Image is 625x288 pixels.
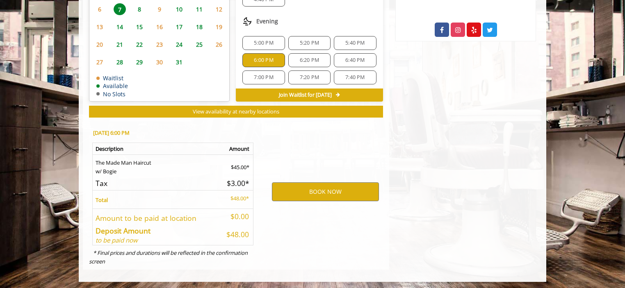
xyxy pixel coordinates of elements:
h5: $3.00* [221,179,249,187]
b: Deposit Amount [96,226,151,236]
span: 6 [94,3,106,15]
td: Select day29 [130,53,149,71]
button: BOOK NOW [272,182,379,201]
span: 17 [173,21,185,33]
td: No Slots [96,91,128,97]
span: 8 [133,3,146,15]
span: 26 [213,39,225,50]
td: Select day19 [209,18,229,36]
span: 14 [114,21,126,33]
span: Join Waitlist for [DATE] [279,92,332,98]
span: 6:20 PM [300,57,319,63]
span: 25 [193,39,205,50]
div: 6:40 PM [334,53,376,67]
td: Select day18 [189,18,209,36]
td: Select day15 [130,18,149,36]
b: Amount [229,145,249,152]
td: Select day21 [109,36,129,53]
span: 5:40 PM [345,40,365,46]
span: 21 [114,39,126,50]
b: Total [96,196,108,204]
td: Available [96,83,128,89]
td: Select day27 [90,53,109,71]
span: 30 [153,56,166,68]
td: $45.00* [219,155,253,176]
p: $48.00* [221,194,249,203]
img: evening slots [242,16,252,26]
td: Select day28 [109,53,129,71]
td: Select day26 [209,36,229,53]
span: View availability at nearby locations [193,108,279,115]
span: 6:40 PM [345,57,365,63]
td: Select day25 [189,36,209,53]
span: 31 [173,56,185,68]
span: 7:00 PM [254,74,273,81]
b: Description [96,145,123,152]
td: Select day8 [130,0,149,18]
span: 24 [173,39,185,50]
span: 12 [213,3,225,15]
div: 7:00 PM [242,70,285,84]
span: 15 [133,21,146,33]
td: Select day10 [169,0,189,18]
td: Waitlist [96,75,128,81]
span: 19 [213,21,225,33]
span: 16 [153,21,166,33]
span: 5:00 PM [254,40,273,46]
td: Select day20 [90,36,109,53]
span: 7:40 PM [345,74,365,81]
div: 6:20 PM [288,53,331,67]
button: View availability at nearby locations [89,106,383,118]
span: 13 [94,21,106,33]
div: 7:20 PM [288,70,331,84]
span: 23 [153,39,166,50]
td: Select day23 [149,36,169,53]
span: 10 [173,3,185,15]
b: [DATE] 6:00 PM [93,129,130,136]
td: Select day13 [90,18,109,36]
h5: $0.00 [221,213,249,220]
span: 28 [114,56,126,68]
h5: Amount to be paid at location [96,214,215,222]
td: Select day17 [169,18,189,36]
h5: $48.00 [221,231,249,238]
td: Select day22 [130,36,149,53]
td: Select day9 [149,0,169,18]
td: Select day30 [149,53,169,71]
span: 27 [94,56,106,68]
div: 5:00 PM [242,36,285,50]
div: 5:20 PM [288,36,331,50]
td: Select day7 [109,0,129,18]
td: Select day11 [189,0,209,18]
span: 11 [193,3,205,15]
td: Select day16 [149,18,169,36]
td: Select day12 [209,0,229,18]
div: 5:40 PM [334,36,376,50]
span: 29 [133,56,146,68]
span: 20 [94,39,106,50]
span: 7:20 PM [300,74,319,81]
span: Evening [256,18,278,25]
div: 6:00 PM [242,53,285,67]
td: Select day14 [109,18,129,36]
h5: Tax [96,179,215,187]
span: 7 [114,3,126,15]
td: Select day31 [169,53,189,71]
td: Select day6 [90,0,109,18]
td: The Made Man Haircut w/ Bogie [93,155,219,176]
i: * Final prices and durations will be reflected in the confirmation screen [89,249,248,265]
span: 22 [133,39,146,50]
span: 6:00 PM [254,57,273,63]
span: 18 [193,21,205,33]
i: to be paid now [96,236,138,244]
span: 9 [153,3,166,15]
div: 7:40 PM [334,70,376,84]
td: Select day24 [169,36,189,53]
span: 5:20 PM [300,40,319,46]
